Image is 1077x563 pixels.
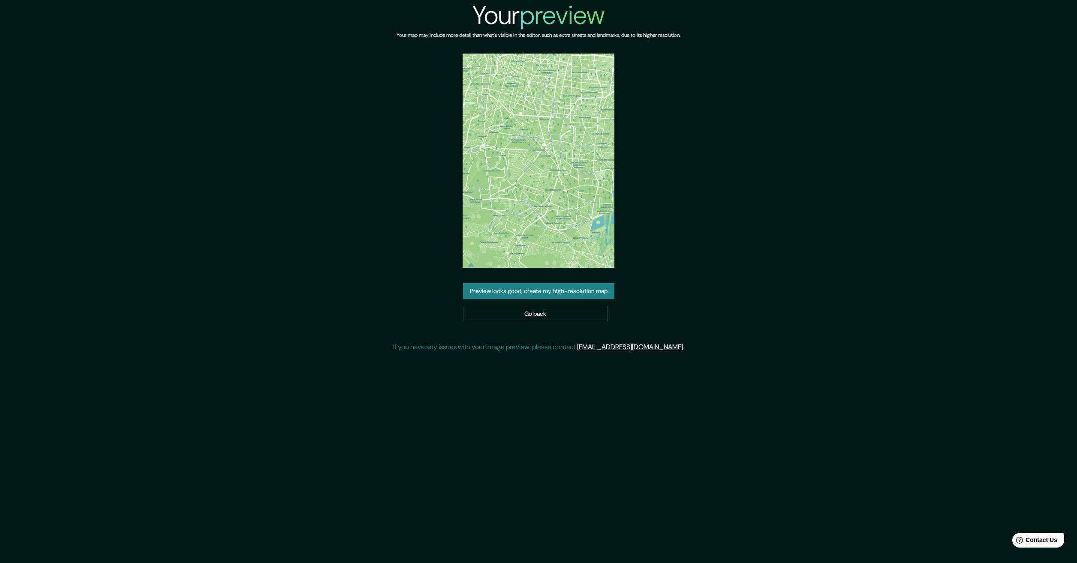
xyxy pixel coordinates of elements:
[397,31,680,40] h6: Your map may include more detail than what's visible in the editor, such as extra streets and lan...
[1001,530,1068,554] iframe: Help widget launcher
[463,54,614,268] img: created-map-preview
[393,342,684,352] p: If you have any issues with your image preview, please contact .
[463,306,608,322] a: Go back
[577,342,683,351] a: [EMAIL_ADDRESS][DOMAIN_NAME]
[463,283,614,299] button: Preview looks good, create my high-resolution map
